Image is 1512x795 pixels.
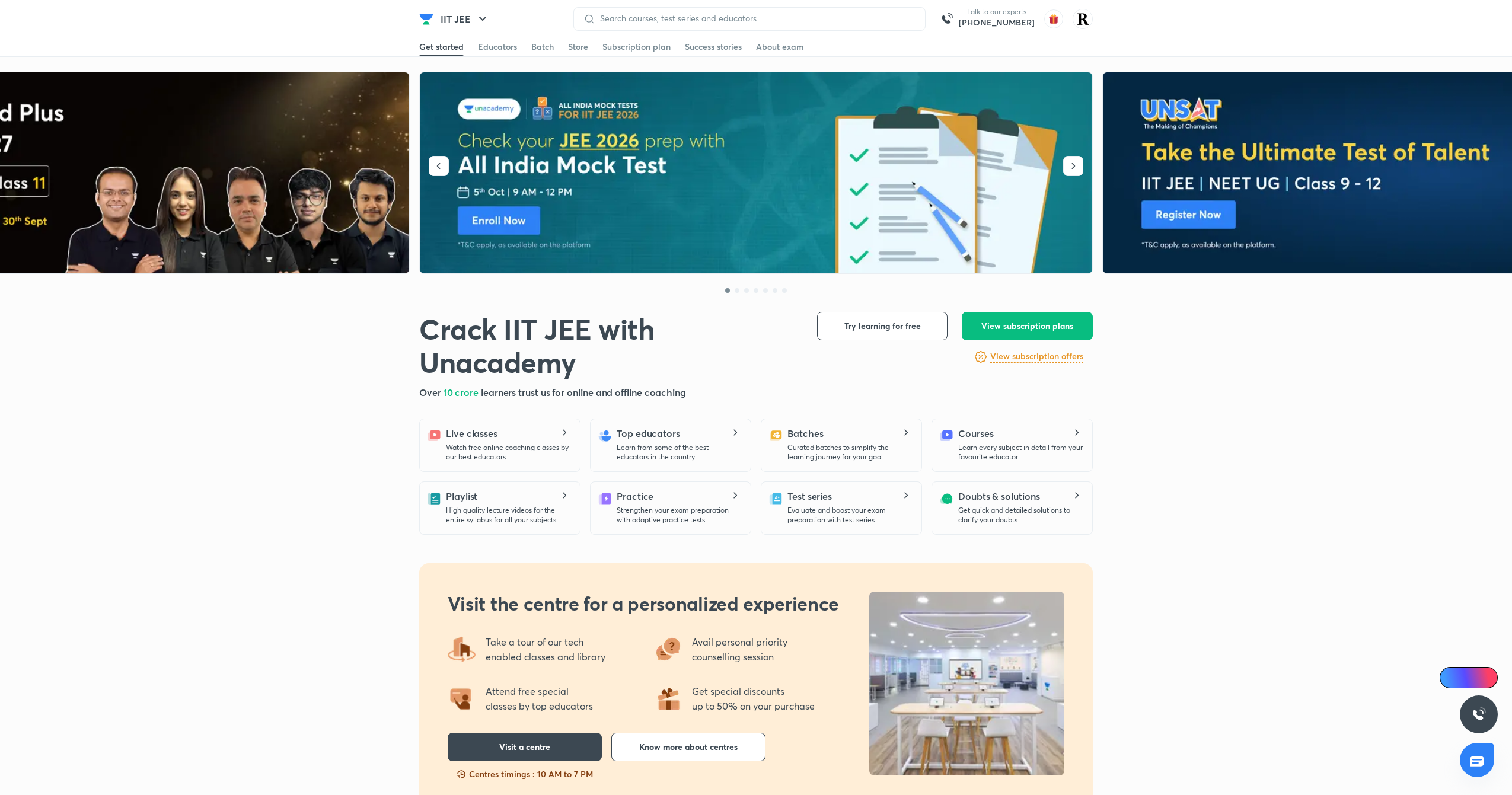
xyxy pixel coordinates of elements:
[654,635,682,663] img: offering3.png
[787,506,912,525] p: Evaluate and boost your exam preparation with test series.
[478,37,517,56] a: Educators
[1044,9,1063,28] img: avatar
[654,684,682,713] img: offering1.png
[958,489,1040,503] h5: Doubts & solutions
[481,386,686,398] span: learners trust us for online and offline coaching
[419,12,433,26] img: Company Logo
[1440,667,1498,688] a: Ai Doubts
[531,37,554,56] a: Batch
[433,7,497,31] button: IIT JEE
[568,41,588,53] div: Store
[456,768,467,780] img: slots-fillng-fast
[617,489,653,503] h5: Practice
[844,320,921,332] span: Try learning for free
[446,489,477,503] h5: Playlist
[692,634,790,665] p: Avail personal priority counselling session
[486,634,605,665] p: Take a tour of our tech enabled classes and library
[448,684,476,713] img: offering2.png
[958,506,1083,525] p: Get quick and detailed solutions to clarify your doubts.
[419,312,798,378] h1: Crack IIT JEE with Unacademy
[1447,673,1456,682] img: Icon
[1073,9,1093,29] img: Rakhi Sharma
[446,426,497,440] h5: Live classes
[959,17,1035,28] a: [PHONE_NUMBER]
[958,443,1083,462] p: Learn every subject in detail from your favourite educator.
[499,741,550,753] span: Visit a centre
[469,768,593,780] p: Centres timings : 10 AM to 7 PM
[531,41,554,53] div: Batch
[959,7,1035,17] p: Talk to our experts
[611,733,765,761] button: Know more about centres
[595,14,916,23] input: Search courses, test series and educators
[787,489,832,503] h5: Test series
[1472,707,1486,721] img: ttu
[935,7,959,31] img: call-us
[486,684,593,714] p: Attend free special classes by top educators
[448,592,839,615] h2: Visit the centre for a personalized experience
[869,592,1064,775] img: uncentre_LP_b041622b0f.jpg
[692,684,815,714] p: Get special discounts up to 50% on your purchase
[1459,673,1491,682] span: Ai Doubts
[602,41,671,53] div: Subscription plan
[419,386,444,398] span: Over
[756,41,804,53] div: About exam
[990,350,1083,363] h6: View subscription offers
[787,426,823,440] h5: Batches
[958,426,993,440] h5: Courses
[617,506,741,525] p: Strengthen your exam preparation with adaptive practice tests.
[962,312,1093,340] button: View subscription plans
[617,443,741,462] p: Learn from some of the best educators in the country.
[756,37,804,56] a: About exam
[990,350,1083,364] a: View subscription offers
[419,37,464,56] a: Get started
[685,37,742,56] a: Success stories
[617,426,680,440] h5: Top educators
[419,41,464,53] div: Get started
[478,41,517,53] div: Educators
[448,733,602,761] button: Visit a centre
[787,443,912,462] p: Curated batches to simplify the learning journey for your goal.
[448,635,476,663] img: offering4.png
[568,37,588,56] a: Store
[817,312,948,340] button: Try learning for free
[981,320,1073,332] span: View subscription plans
[444,386,481,398] span: 10 crore
[446,443,570,462] p: Watch free online coaching classes by our best educators.
[602,37,671,56] a: Subscription plan
[639,741,738,753] span: Know more about centres
[685,41,742,53] div: Success stories
[446,506,570,525] p: High quality lecture videos for the entire syllabus for all your subjects.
